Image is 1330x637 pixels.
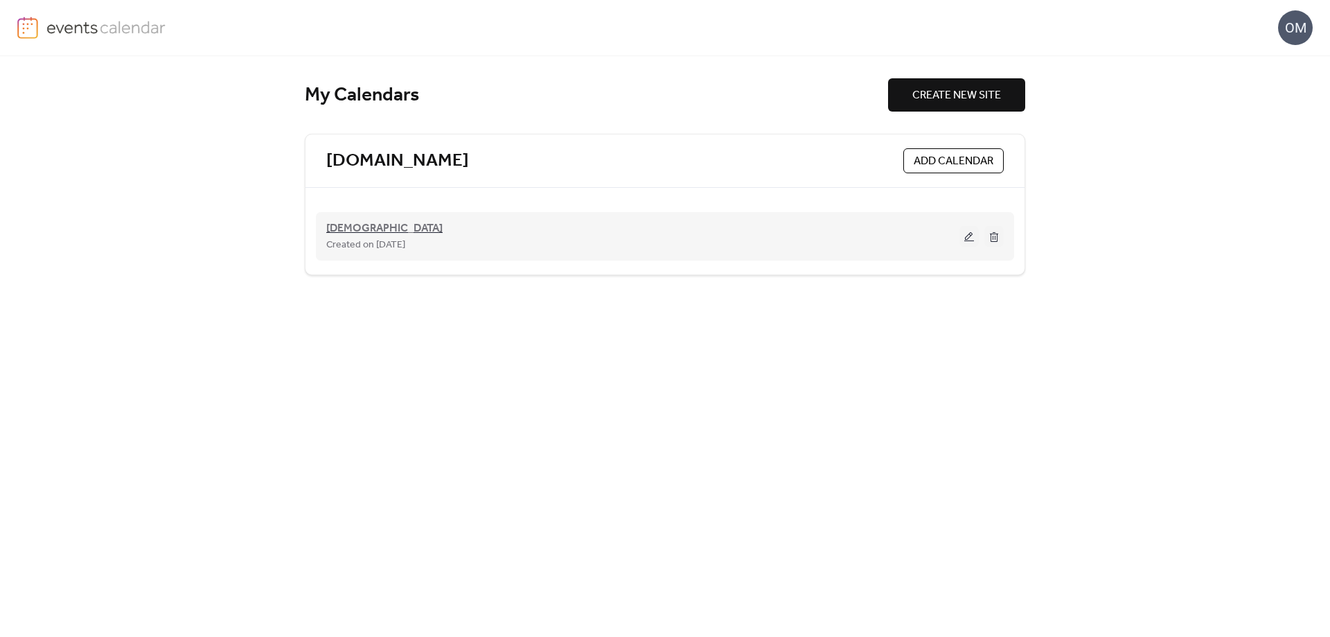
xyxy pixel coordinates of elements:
div: OM [1278,10,1313,45]
div: My Calendars [305,83,888,107]
span: ADD CALENDAR [914,153,993,170]
span: Created on [DATE] [326,237,405,254]
img: logo [17,17,38,39]
span: [DEMOGRAPHIC_DATA] [326,220,443,237]
img: logo-type [46,17,166,37]
button: CREATE NEW SITE [888,78,1025,112]
span: CREATE NEW SITE [912,87,1001,104]
button: ADD CALENDAR [903,148,1004,173]
a: [DOMAIN_NAME] [326,150,469,173]
a: [DEMOGRAPHIC_DATA] [326,225,443,233]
